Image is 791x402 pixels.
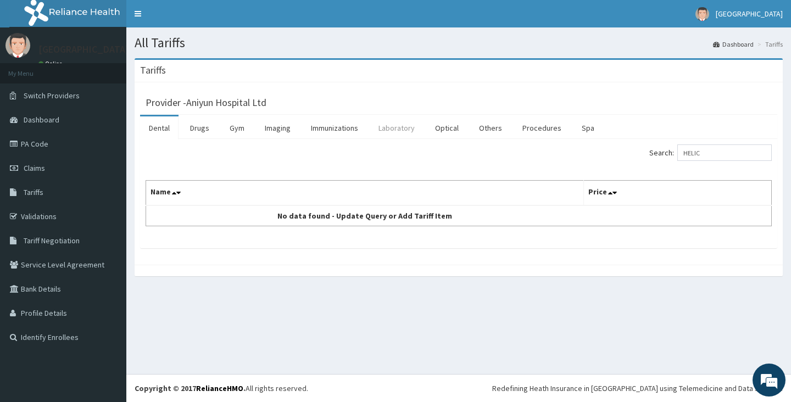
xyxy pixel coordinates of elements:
span: Switch Providers [24,91,80,101]
a: Optical [426,116,467,139]
span: Tariffs [24,187,43,197]
li: Tariffs [755,40,783,49]
a: RelianceHMO [196,383,243,393]
input: Search: [677,144,772,161]
strong: Copyright © 2017 . [135,383,246,393]
a: Immunizations [302,116,367,139]
footer: All rights reserved. [126,374,791,402]
span: Tariff Negotiation [24,236,80,245]
a: Dental [140,116,179,139]
img: User Image [5,33,30,58]
span: Claims [24,163,45,173]
a: Spa [573,116,603,139]
a: Online [38,60,65,68]
td: No data found - Update Query or Add Tariff Item [146,205,584,226]
a: Dashboard [713,40,754,49]
span: [GEOGRAPHIC_DATA] [716,9,783,19]
h3: Tariffs [140,65,166,75]
a: Gym [221,116,253,139]
a: Procedures [514,116,570,139]
h3: Provider - Aniyun Hospital Ltd [146,98,266,108]
a: Others [470,116,511,139]
span: Dashboard [24,115,59,125]
a: Drugs [181,116,218,139]
p: [GEOGRAPHIC_DATA] [38,44,129,54]
th: Price [584,181,772,206]
a: Laboratory [370,116,424,139]
label: Search: [649,144,772,161]
img: User Image [695,7,709,21]
a: Imaging [256,116,299,139]
h1: All Tariffs [135,36,783,50]
th: Name [146,181,584,206]
div: Redefining Heath Insurance in [GEOGRAPHIC_DATA] using Telemedicine and Data Science! [492,383,783,394]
